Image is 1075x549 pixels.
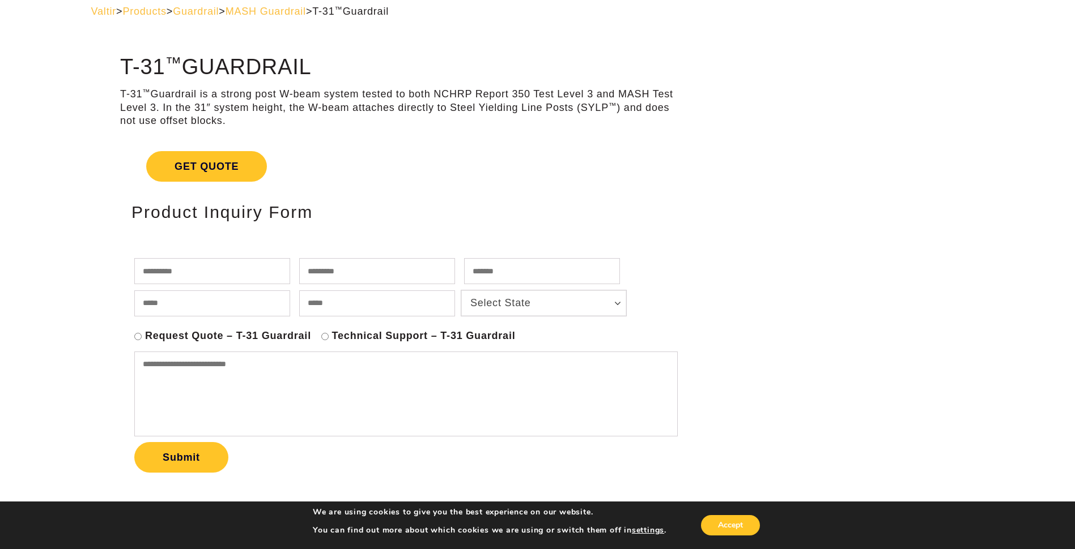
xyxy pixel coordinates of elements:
span: Select State [470,295,605,310]
sup: ™ [165,54,181,72]
label: Request Quote – T-31 Guardrail [145,329,311,342]
a: Products [122,6,166,17]
sup: ™ [334,5,342,14]
span: T-31 Guardrail [312,6,389,17]
a: MASH Guardrail [226,6,306,17]
a: Valtir [91,6,116,17]
p: T-31 Guardrail is a strong post W-beam system tested to both NCHRP Report 350 Test Level 3 and MA... [120,88,686,127]
button: Submit [134,442,228,473]
sup: ™ [142,88,150,96]
div: > > > > [91,5,984,18]
a: Select State [461,290,626,316]
a: Get Quote [120,138,686,195]
a: Guardrail [173,6,219,17]
h2: Product Inquiry Form [131,203,675,221]
span: Get Quote [146,151,267,182]
button: settings [632,525,664,535]
p: We are using cookies to give you the best experience on our website. [313,507,666,517]
p: You can find out more about which cookies we are using or switch them off in . [313,525,666,535]
h1: T-31 Guardrail [120,55,686,79]
sup: ™ [609,101,617,110]
label: Technical Support – T-31 Guardrail [332,329,516,342]
button: Accept [701,515,760,535]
